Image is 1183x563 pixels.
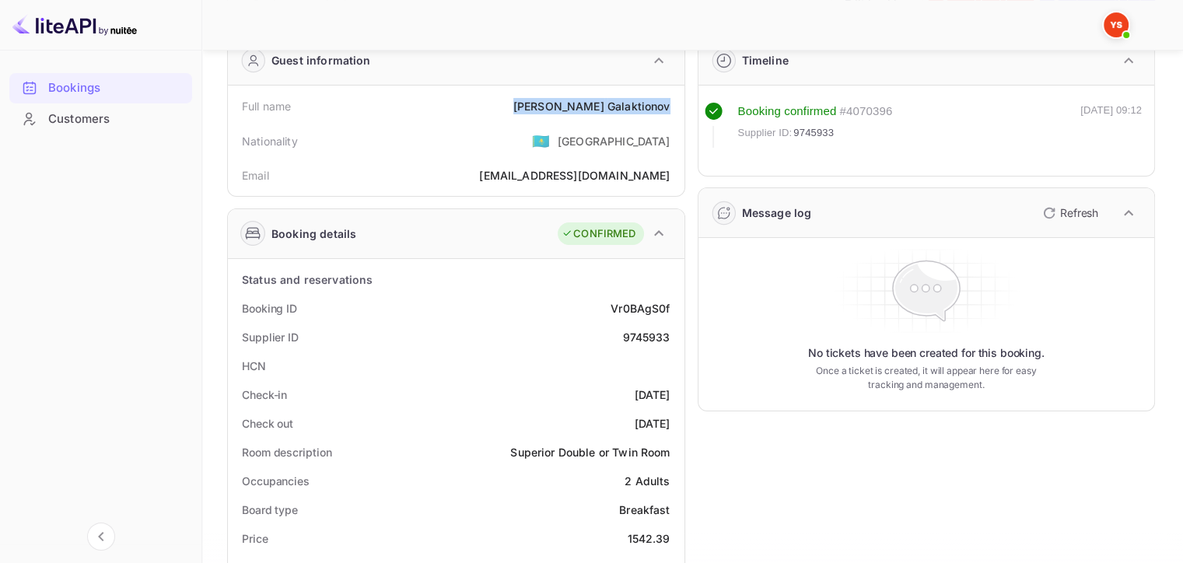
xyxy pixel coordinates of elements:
div: Timeline [742,52,789,68]
div: 1542.39 [627,530,670,547]
div: Email [242,167,269,184]
p: No tickets have been created for this booking. [808,345,1045,361]
div: Booking ID [242,300,297,316]
div: Check-in [242,386,287,403]
div: Booking details [271,226,356,242]
div: Bookings [9,73,192,103]
div: Status and reservations [242,271,373,288]
a: Customers [9,104,192,133]
img: LiteAPI logo [12,12,137,37]
div: Breakfast [619,502,670,518]
div: [GEOGRAPHIC_DATA] [558,133,670,149]
div: Customers [48,110,184,128]
div: Guest information [271,52,371,68]
div: Price [242,530,268,547]
div: Full name [242,98,291,114]
span: United States [532,127,550,155]
div: Room description [242,444,331,460]
button: Collapse navigation [87,523,115,551]
p: Refresh [1060,205,1098,221]
img: Yandex Support [1104,12,1129,37]
div: Customers [9,104,192,135]
div: Superior Double or Twin Room [510,444,670,460]
div: [PERSON_NAME] Galaktionov [513,98,670,114]
div: Supplier ID [242,329,299,345]
a: Bookings [9,73,192,102]
button: Refresh [1034,201,1104,226]
div: [DATE] [635,386,670,403]
div: Occupancies [242,473,310,489]
div: # 4070396 [839,103,892,121]
div: 9745933 [622,329,670,345]
p: Once a ticket is created, it will appear here for easy tracking and management. [804,364,1048,392]
div: [EMAIL_ADDRESS][DOMAIN_NAME] [479,167,670,184]
div: HCN [242,358,266,374]
div: Board type [242,502,298,518]
div: Check out [242,415,293,432]
div: Booking confirmed [738,103,837,121]
div: CONFIRMED [562,226,635,242]
span: 9745933 [793,125,834,141]
div: Vr0BAgS0f [611,300,670,316]
div: Message log [742,205,812,221]
span: Supplier ID: [738,125,793,141]
div: Nationality [242,133,298,149]
div: Bookings [48,79,184,97]
div: 2 Adults [625,473,670,489]
div: [DATE] 09:12 [1080,103,1142,148]
div: [DATE] [635,415,670,432]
